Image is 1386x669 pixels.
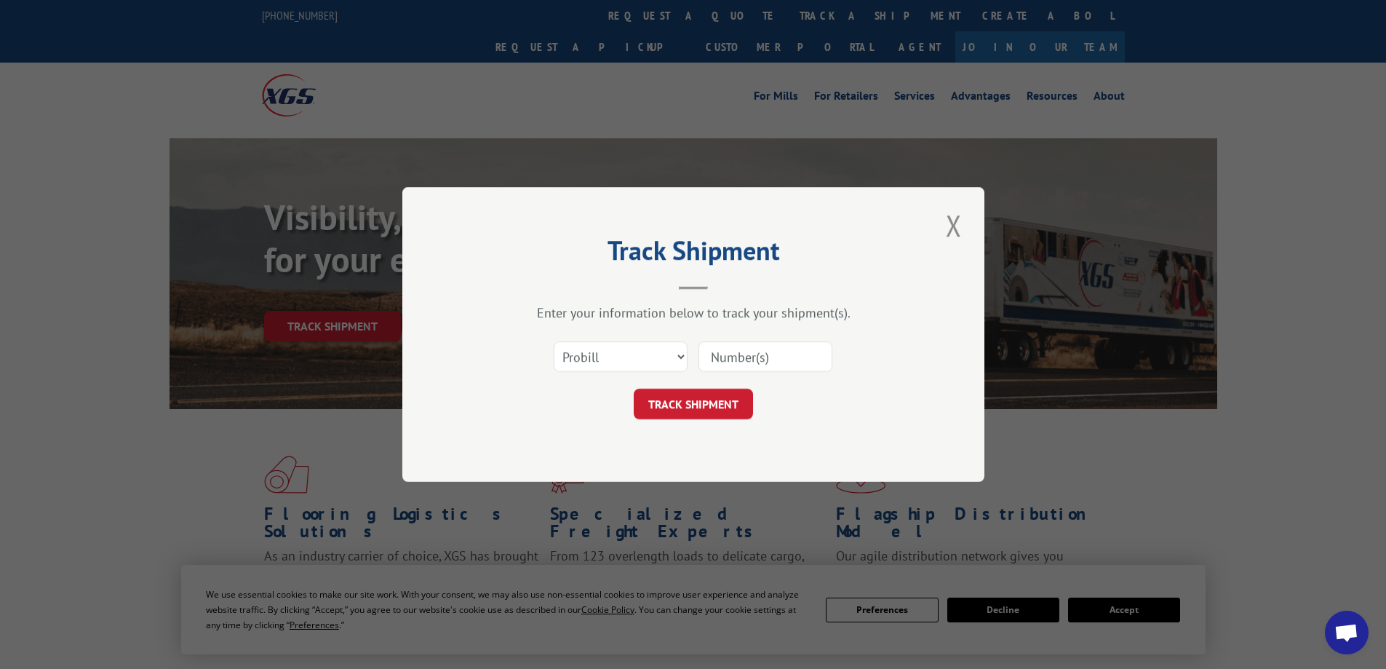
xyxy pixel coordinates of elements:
input: Number(s) [698,341,832,372]
div: Enter your information below to track your shipment(s). [475,304,912,321]
button: TRACK SHIPMENT [634,389,753,419]
button: Close modal [941,205,966,245]
h2: Track Shipment [475,240,912,268]
a: Open chat [1325,611,1369,654]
